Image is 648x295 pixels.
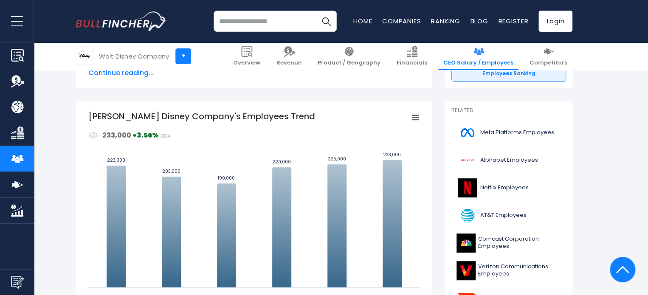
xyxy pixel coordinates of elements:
a: + [175,48,191,64]
a: Register [498,17,528,25]
span: Continue reading... [88,68,420,78]
text: 223,000 [107,157,125,163]
span: Verizon Communications Employees [478,263,561,278]
text: 233,000 [383,152,401,158]
strong: 233,000 [102,130,131,140]
a: Ranking [431,17,460,25]
a: Financials [392,42,432,70]
a: Employees Ranking [451,65,566,81]
a: Alphabet Employees [451,149,566,172]
span: Comcast Corporation Employees [478,236,561,250]
tspan: [PERSON_NAME] Disney Company's Employees Trend [88,110,315,122]
span: Netflix Employees [480,184,529,191]
img: graph_employee_icon.svg [88,130,99,140]
img: DIS logo [76,48,92,64]
img: META logo [456,123,478,142]
a: Overview [228,42,265,70]
span: Financials [397,59,427,67]
span: Meta Platforms Employees [480,129,554,136]
span: Competitors [530,59,567,67]
a: Revenue [271,42,307,70]
a: Competitors [524,42,572,70]
img: T logo [456,206,478,225]
span: Product / Geography [318,59,380,67]
a: Product / Geography [313,42,386,70]
a: Home [353,17,372,25]
strong: 3.56% [137,130,159,140]
a: Go to homepage [76,11,167,31]
text: 225,000 [327,156,346,162]
span: CEO Salary / Employees [443,59,513,67]
p: Related [451,107,566,114]
span: Alphabet Employees [480,157,538,164]
img: bullfincher logo [76,11,167,31]
span: Overview [233,59,260,67]
img: NFLX logo [456,178,478,197]
span: AT&T Employees [480,212,527,219]
img: VZ logo [456,261,476,280]
img: CMCSA logo [456,233,476,253]
span: Revenue [276,59,301,67]
a: Comcast Corporation Employees [451,231,566,255]
a: Blog [470,17,488,25]
text: 190,000 [218,175,235,181]
a: Verizon Communications Employees [451,259,566,282]
a: CEO Salary / Employees [438,42,518,70]
a: AT&T Employees [451,204,566,227]
text: 203,000 [162,168,180,174]
text: 220,000 [272,159,291,165]
strong: + [132,130,159,140]
span: 2024 [161,134,170,138]
button: Search [316,11,337,32]
a: Login [538,11,572,32]
a: Netflix Employees [451,176,566,199]
a: Companies [382,17,421,25]
a: Meta Platforms Employees [451,121,566,144]
img: GOOGL logo [456,151,478,170]
div: Walt Disney Company [99,51,169,61]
